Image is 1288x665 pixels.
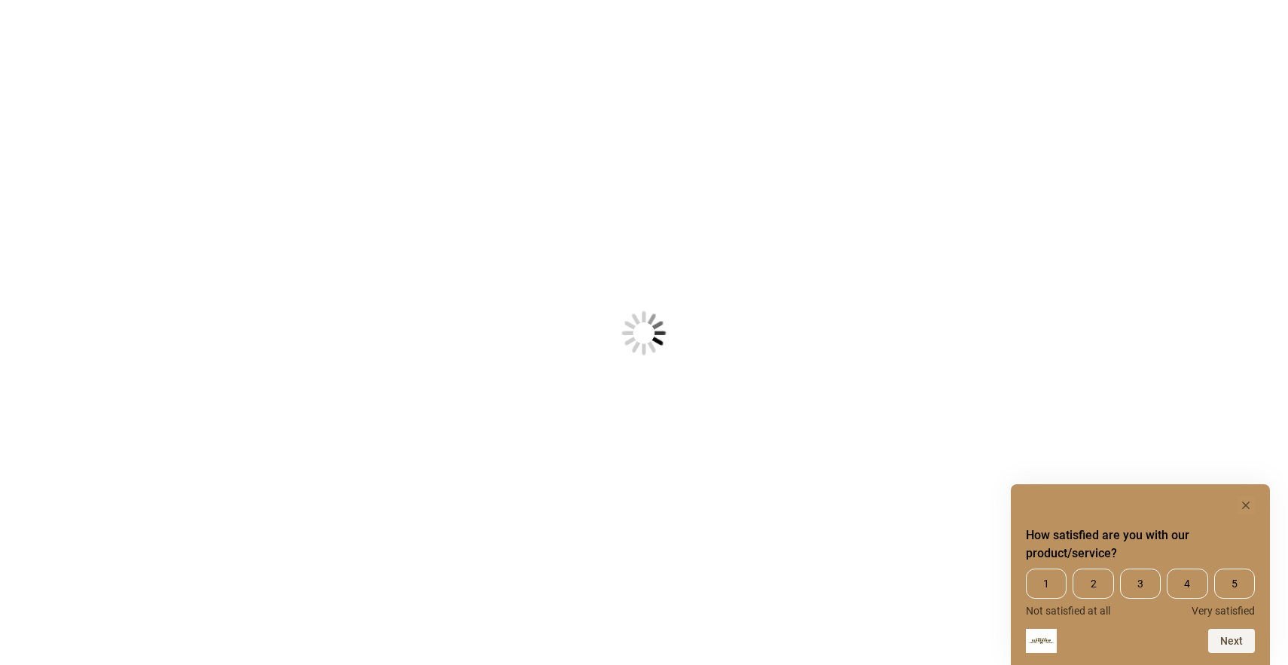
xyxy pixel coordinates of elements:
[1073,569,1113,599] span: 2
[1026,569,1255,617] div: How satisfied are you with our product/service? Select an option from 1 to 5, with 1 being Not sa...
[1026,496,1255,653] div: How satisfied are you with our product/service? Select an option from 1 to 5, with 1 being Not sa...
[1026,526,1255,563] h2: How satisfied are you with our product/service? Select an option from 1 to 5, with 1 being Not sa...
[1237,496,1255,514] button: Hide survey
[1214,569,1255,599] span: 5
[1120,569,1161,599] span: 3
[1026,569,1067,599] span: 1
[1167,569,1207,599] span: 4
[1192,605,1255,617] span: Very satisfied
[1026,605,1110,617] span: Not satisfied at all
[1208,629,1255,653] button: Next question
[548,236,740,429] img: Loading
